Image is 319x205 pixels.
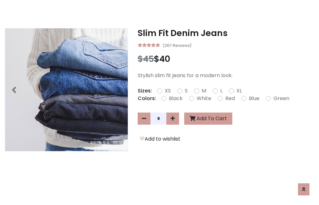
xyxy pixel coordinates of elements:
h3: Slim Fit Denim Jeans [138,28,314,38]
img: Image [5,28,128,151]
label: XL [236,87,242,95]
label: Green [273,95,289,102]
span: $45 [138,53,154,65]
p: Colors: [138,95,156,102]
span: 40 [159,53,170,65]
p: Stylish slim fit jeans for a modern look. [138,72,314,79]
label: Black [169,95,183,102]
p: Sizes: [138,87,152,95]
label: Blue [249,95,259,102]
label: S [185,87,188,95]
button: Add to wishlist [138,135,182,143]
h3: $ [138,54,314,64]
label: L [220,87,222,95]
label: M [202,87,206,95]
label: Red [225,95,235,102]
button: Add To Cart [184,113,232,125]
label: XS [165,87,171,95]
label: White [197,95,211,102]
small: (267 Reviews) [163,41,192,49]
